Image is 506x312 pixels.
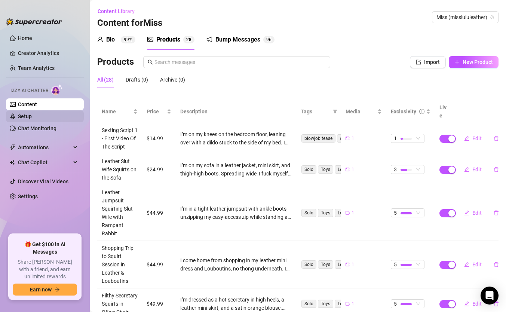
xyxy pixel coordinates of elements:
a: Team Analytics [18,65,55,71]
span: filter [333,109,337,114]
div: I’m on my knees on the bedroom floor, leaning over with a dildo stuck to the side of my bed. I sl... [180,130,292,147]
th: Price [142,100,176,123]
span: Izzy AI Chatter [10,87,48,94]
a: Chat Monitoring [18,125,56,131]
span: search [148,59,153,65]
span: 6 [269,37,272,42]
span: user [97,36,103,42]
span: Leather [335,209,356,217]
button: Earn nowarrow-right [13,284,77,296]
div: I’m in a tight leather jumpsuit with ankle boots, unzipping my easy-access zip while standing at ... [180,205,292,221]
button: Import [410,56,446,68]
span: edit [464,262,469,267]
span: 1 [352,300,354,308]
span: Edit [472,210,482,216]
span: blowjob tease [301,134,335,143]
span: 8 [189,37,191,42]
span: edit [464,210,469,215]
button: New Product [449,56,499,68]
span: Solo [301,300,316,308]
span: Earn now [30,287,52,293]
span: Toys [318,209,333,217]
div: Exclusivity [391,107,416,116]
div: Drafts (0) [126,76,148,84]
span: video-camera [346,262,350,267]
td: $24.99 [142,154,176,185]
span: Tags [301,107,330,116]
span: Edit [472,166,482,172]
th: Tags [296,100,341,123]
div: Bio [106,35,115,44]
button: delete [488,207,505,219]
span: Import [424,59,440,65]
span: Automations [18,141,71,153]
td: Leather Slut Wife Squirts on the Sofa [97,154,142,185]
span: edit [464,136,469,141]
input: Search messages [154,58,326,66]
button: Content Library [97,5,141,17]
span: Name [102,107,132,116]
a: Setup [18,113,32,119]
th: Description [176,100,296,123]
span: delete [494,210,499,215]
span: video-camera [346,211,350,215]
span: Solo [301,260,316,269]
span: notification [206,36,212,42]
span: Leather [335,260,356,269]
div: I’m on my sofa in a leather jacket, mini skirt, and thigh-high boots. Spreading wide, I fuck myse... [180,161,292,178]
sup: 28 [183,36,194,43]
span: 🎁 Get $100 in AI Messages [13,241,77,256]
span: Toys [318,300,333,308]
span: delete [494,136,499,141]
td: Shopping Trip to Squirt Session in Leather & Louboutins [97,241,142,288]
img: Chat Copilot [10,160,15,165]
div: Open Intercom Messenger [481,287,499,305]
span: 3 [394,165,397,174]
span: Edit [472,261,482,267]
span: Chat Copilot [18,156,71,168]
span: 5 [394,260,397,269]
div: Products [156,35,180,44]
span: 1 [352,261,354,268]
span: Solo [301,165,316,174]
span: video-camera [346,167,350,172]
span: 5 [394,209,397,217]
span: import [416,59,421,65]
span: Miss (misslululeather) [436,12,494,23]
span: Solo [301,209,316,217]
th: Live [435,100,454,123]
span: Content Library [98,8,135,14]
span: Toys [318,260,333,269]
button: Edit [458,259,488,270]
td: Leather Jumpsuit Squirting Slut Wife with Rampant Rabbit [97,185,142,241]
span: Price [147,107,165,116]
span: Share [PERSON_NAME] with a friend, and earn unlimited rewards [13,259,77,281]
span: delete [494,262,499,267]
span: Leather [335,300,356,308]
span: plus [454,59,460,65]
span: 1 [352,209,354,217]
a: Home [18,35,32,41]
span: video-camera [346,136,350,141]
span: team [490,15,494,19]
span: picture [147,36,153,42]
a: Creator Analytics [18,47,78,59]
img: logo-BBDzfeDw.svg [6,18,62,25]
span: edit [464,301,469,306]
td: Sexting Script 1 - First Video Of The Script [97,123,142,154]
button: delete [488,132,505,144]
span: arrow-right [55,287,60,292]
sup: 96 [263,36,275,43]
h3: Content for Miss [97,17,162,29]
button: delete [488,259,505,270]
span: Toys [318,165,333,174]
span: 1 [352,135,354,142]
div: Bump Messages [215,35,260,44]
div: All (28) [97,76,114,84]
span: New Product [463,59,493,65]
div: I come home from shopping in my leather mini dress and Louboutins, no thong underneath. I toss my... [180,256,292,273]
span: Edit [472,301,482,307]
span: on knees [337,134,361,143]
span: delete [494,167,499,172]
span: thunderbolt [10,144,16,150]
